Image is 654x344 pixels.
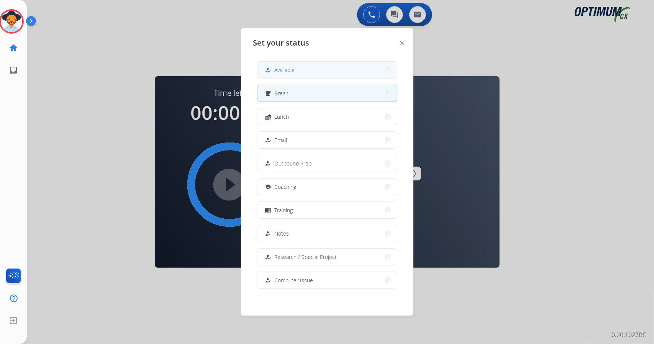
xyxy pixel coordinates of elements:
[257,179,397,195] button: Coaching
[257,272,397,288] button: Computer Issue
[275,159,312,167] span: Outbound Prep
[265,90,271,97] mat-icon: free_breakfast
[265,254,271,260] mat-icon: how_to_reg
[275,66,295,74] span: Available
[275,229,289,238] span: Notes
[257,62,397,78] button: Available
[400,41,404,45] img: close-button
[265,160,271,167] mat-icon: how_to_reg
[257,85,397,102] button: Break
[9,43,18,52] mat-icon: home
[265,230,271,237] mat-icon: how_to_reg
[265,113,271,120] mat-icon: fastfood
[253,38,310,48] span: Set your status
[275,89,288,97] span: Break
[275,183,297,191] span: Coaching
[275,206,293,214] span: Training
[275,113,289,121] span: Lunch
[265,183,271,190] mat-icon: school
[265,207,271,213] mat-icon: menu_book
[257,295,397,312] button: Internet Issue
[265,67,271,73] mat-icon: how_to_reg
[9,66,18,75] mat-icon: inbox
[265,137,271,143] mat-icon: how_to_reg
[275,136,287,144] span: Email
[257,202,397,218] button: Training
[275,276,313,284] span: Computer Issue
[257,225,397,242] button: Notes
[257,249,397,265] button: Research / Special Project
[611,330,646,339] p: 0.20.1027RC
[257,108,397,125] button: Lunch
[275,253,337,261] span: Research / Special Project
[265,277,271,283] mat-icon: how_to_reg
[1,11,22,32] img: avatar
[257,155,397,172] button: Outbound Prep
[257,132,397,148] button: Email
